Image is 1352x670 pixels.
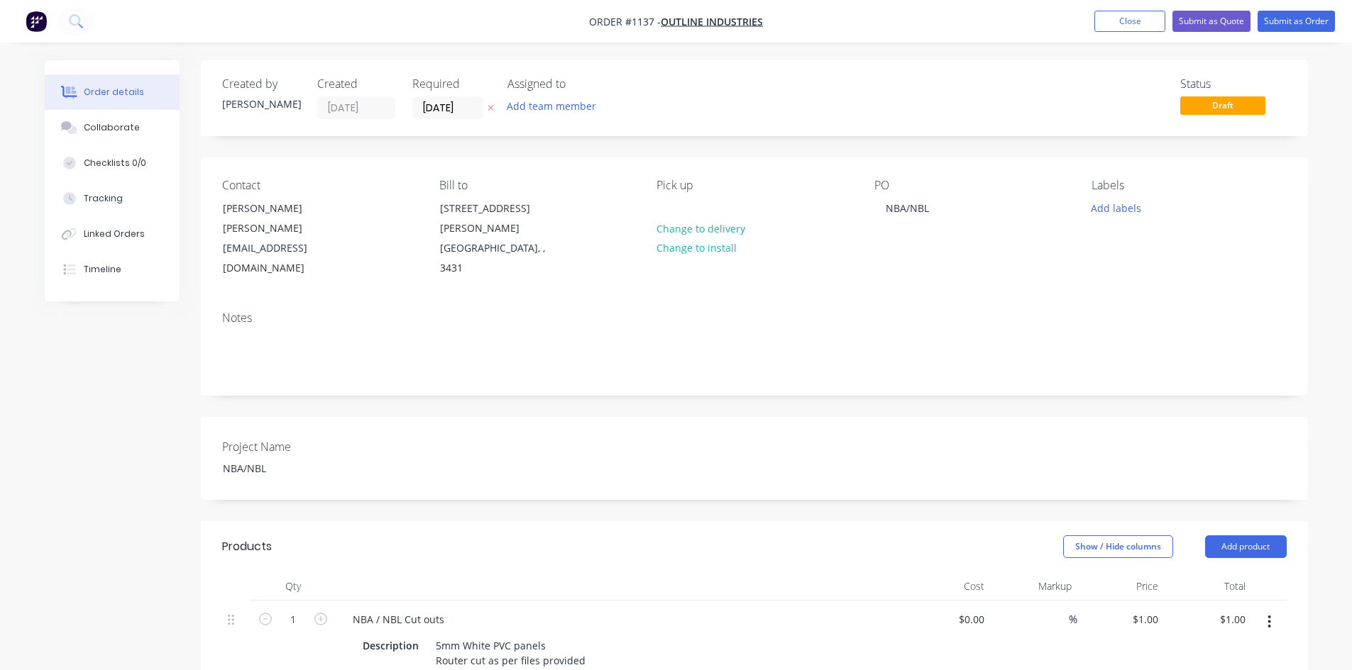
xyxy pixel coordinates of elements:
[649,218,752,238] button: Change to delivery
[84,157,146,169] div: Checklists 0/0
[1164,572,1251,601] div: Total
[903,572,991,601] div: Cost
[1077,572,1165,601] div: Price
[656,179,851,192] div: Pick up
[84,192,123,205] div: Tracking
[341,609,456,630] div: NBA / NBL Cut outs
[26,11,47,32] img: Factory
[223,218,341,278] div: [PERSON_NAME][EMAIL_ADDRESS][DOMAIN_NAME]
[222,538,272,555] div: Products
[874,198,940,218] div: NBA/NBL
[439,179,634,192] div: Bill to
[211,458,389,479] div: NBA/NBL
[412,77,490,91] div: Required
[45,110,180,145] button: Collaborate
[1205,535,1287,558] button: Add product
[440,238,558,278] div: [GEOGRAPHIC_DATA], , 3431
[1258,11,1335,32] button: Submit as Order
[1094,11,1165,32] button: Close
[1304,622,1338,656] iframe: Intercom live chat
[251,572,336,601] div: Qty
[222,311,1287,325] div: Notes
[45,216,180,252] button: Linked Orders
[507,77,649,91] div: Assigned to
[45,145,180,181] button: Checklists 0/0
[45,252,180,287] button: Timeline
[1063,535,1173,558] button: Show / Hide columns
[507,96,604,116] button: Add team member
[223,199,341,218] div: [PERSON_NAME]
[1092,179,1286,192] div: Labels
[222,96,300,111] div: [PERSON_NAME]
[440,199,558,238] div: [STREET_ADDRESS][PERSON_NAME]
[45,74,180,110] button: Order details
[211,198,353,279] div: [PERSON_NAME][PERSON_NAME][EMAIL_ADDRESS][DOMAIN_NAME]
[1180,77,1287,91] div: Status
[222,77,300,91] div: Created by
[428,198,570,279] div: [STREET_ADDRESS][PERSON_NAME][GEOGRAPHIC_DATA], , 3431
[357,635,424,656] div: Description
[317,77,395,91] div: Created
[589,15,661,28] span: Order #1137 -
[990,572,1077,601] div: Markup
[1084,198,1149,217] button: Add labels
[84,228,145,240] div: Linked Orders
[1180,96,1265,114] span: Draft
[661,15,763,28] a: Outline Industries
[45,181,180,216] button: Tracking
[222,179,417,192] div: Contact
[499,96,603,116] button: Add team member
[84,263,121,276] div: Timeline
[1069,611,1077,627] span: %
[84,86,144,99] div: Order details
[222,438,400,455] label: Project Name
[84,121,140,134] div: Collaborate
[1172,11,1251,32] button: Submit as Quote
[874,179,1069,192] div: PO
[649,238,744,257] button: Change to install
